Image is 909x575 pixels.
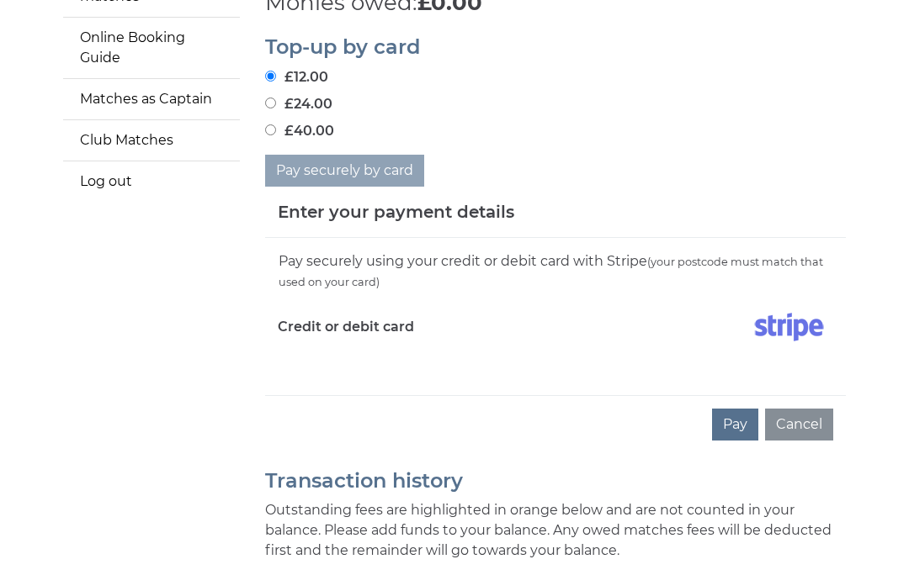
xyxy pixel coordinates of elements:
[63,161,240,202] a: Log out
[265,98,276,108] input: £24.00
[265,94,332,114] label: £24.00
[278,306,414,348] label: Credit or debit card
[265,155,424,187] button: Pay securely by card
[278,199,514,224] h5: Enter your payment details
[63,120,240,161] a: Club Matches
[265,500,846,561] p: Outstanding fees are highlighted in orange below and are not counted in your balance. Please add ...
[265,71,276,82] input: £12.00
[265,470,846,492] h2: Transaction history
[278,355,833,369] iframe: Secure card payment input frame
[765,409,833,440] button: Cancel
[63,79,240,119] a: Matches as Captain
[265,124,276,135] input: £40.00
[265,67,328,87] label: £12.00
[265,36,846,58] h2: Top-up by card
[712,409,758,440] button: Pay
[63,18,240,78] a: Online Booking Guide
[279,256,823,288] small: (your postcode must match that used on your card)
[278,251,833,293] div: Pay securely using your credit or debit card with Stripe
[265,121,334,141] label: £40.00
